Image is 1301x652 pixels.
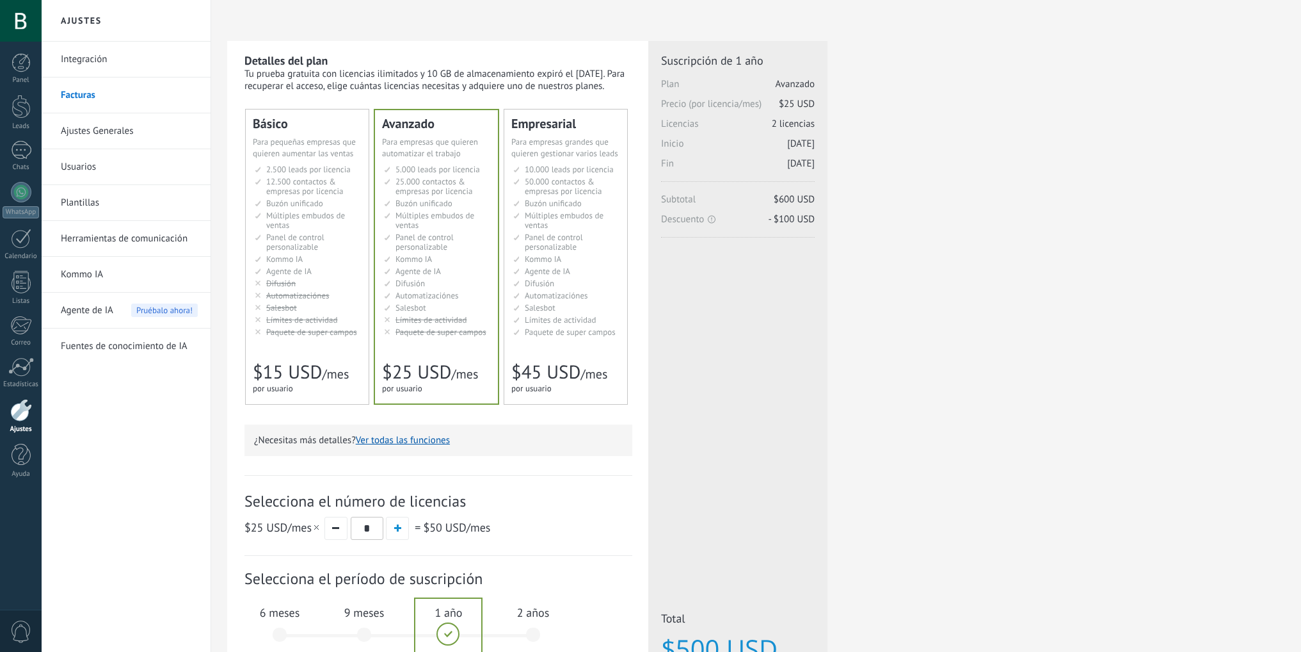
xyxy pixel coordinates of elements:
[3,425,40,434] div: Ajustes
[244,53,328,68] b: Detalles del plan
[395,327,486,338] span: Paquete de super campos
[244,520,321,535] span: /mes
[661,53,815,68] span: Suscripción de 1 año
[244,569,632,589] span: Selecciona el período de suscripción
[266,278,296,289] span: Difusión
[61,257,198,293] a: Kommo IA
[266,176,343,197] span: 12.500 contactos & empresas por licencia
[244,68,632,92] div: Tu prueba gratuita con licencias ilimitados y 10 GB de almacenamiento expiró el [DATE]. Para recu...
[330,605,399,620] span: 9 meses
[322,366,349,382] span: /mes
[661,213,815,225] span: Descuento
[525,302,555,313] span: Salesbot
[356,434,450,446] button: Ver todas las funciones
[244,520,287,535] span: $25 USD
[661,193,815,213] span: Subtotal
[266,314,338,325] span: Límites de actividad
[511,360,580,384] span: $45 USD
[525,278,554,289] span: Difusión
[266,266,312,277] span: Agente de IA
[787,138,815,150] span: [DATE]
[776,78,815,90] span: Avanzado
[266,327,357,338] span: Paquete de super campos
[525,232,583,252] span: Panel de control personalizable
[661,158,815,177] span: Fin
[395,278,425,289] span: Difusión
[525,176,602,197] span: 50.000 contactos & empresas por licencia
[42,149,211,185] li: Usuarios
[3,252,40,261] div: Calendario
[244,491,632,511] span: Selecciona el número de licencias
[787,158,815,170] span: [DATE]
[3,206,39,218] div: WhatsApp
[266,198,323,209] span: Buzón unificado
[42,42,211,77] li: Integración
[395,302,426,313] span: Salesbot
[3,470,40,478] div: Ayuda
[253,117,362,130] div: Básico
[61,42,198,77] a: Integración
[253,383,293,394] span: por usuario
[382,383,422,394] span: por usuario
[525,327,616,338] span: Paquete de super campos
[382,360,451,384] span: $25 USD
[525,210,603,231] span: Múltiples embudos de ventas
[61,149,198,185] a: Usuarios
[525,164,614,175] span: 10.000 leads por licencia
[415,520,420,535] span: =
[661,118,815,138] span: Licencias
[661,611,815,630] span: Total
[266,232,324,252] span: Panel de control personalizable
[61,77,198,113] a: Facturas
[451,366,478,382] span: /mes
[3,163,40,172] div: Chats
[395,176,472,197] span: 25.000 contactos & empresas por licencia
[395,164,480,175] span: 5.000 leads por licencia
[423,520,490,535] span: /mes
[61,329,198,364] a: Fuentes de conocimiento de IA
[42,113,211,149] li: Ajustes Generales
[772,118,815,130] span: 2 licencias
[61,221,198,257] a: Herramientas de comunicación
[661,78,815,98] span: Plan
[525,198,582,209] span: Buzón unificado
[525,266,570,277] span: Agente de IA
[61,293,198,329] a: Agente de IA Pruébalo ahora!
[42,257,211,293] li: Kommo IA
[382,136,478,159] span: Para empresas que quieren automatizar el trabajo
[3,380,40,389] div: Estadísticas
[395,254,432,265] span: Kommo IA
[3,76,40,85] div: Panel
[525,254,561,265] span: Kommo IA
[245,605,314,620] span: 6 meses
[42,185,211,221] li: Plantillas
[61,113,198,149] a: Ajustes Generales
[42,293,211,329] li: Agente de IA
[3,339,40,347] div: Correo
[42,221,211,257] li: Herramientas de comunicación
[131,304,198,317] span: Pruébalo ahora!
[769,213,815,225] span: - $100 USD
[266,164,351,175] span: 2.500 leads por licencia
[511,383,552,394] span: por usuario
[499,605,568,620] span: 2 años
[414,605,483,620] span: 1 año
[42,329,211,364] li: Fuentes de conocimiento de IA
[395,198,452,209] span: Buzón unificado
[779,98,815,110] span: $25 USD
[266,254,303,265] span: Kommo IA
[423,520,466,535] span: $50 USD
[253,360,322,384] span: $15 USD
[395,210,474,231] span: Múltiples embudos de ventas
[61,293,113,329] span: Agente de IA
[3,122,40,131] div: Leads
[266,210,345,231] span: Múltiples embudos de ventas
[511,136,618,159] span: Para empresas grandes que quieren gestionar varios leads
[42,77,211,113] li: Facturas
[511,117,620,130] div: Empresarial
[661,98,815,118] span: Precio (por licencia/mes)
[774,193,815,206] span: $600 USD
[3,297,40,306] div: Listas
[525,314,596,325] span: Límites de actividad
[395,314,467,325] span: Límites de actividad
